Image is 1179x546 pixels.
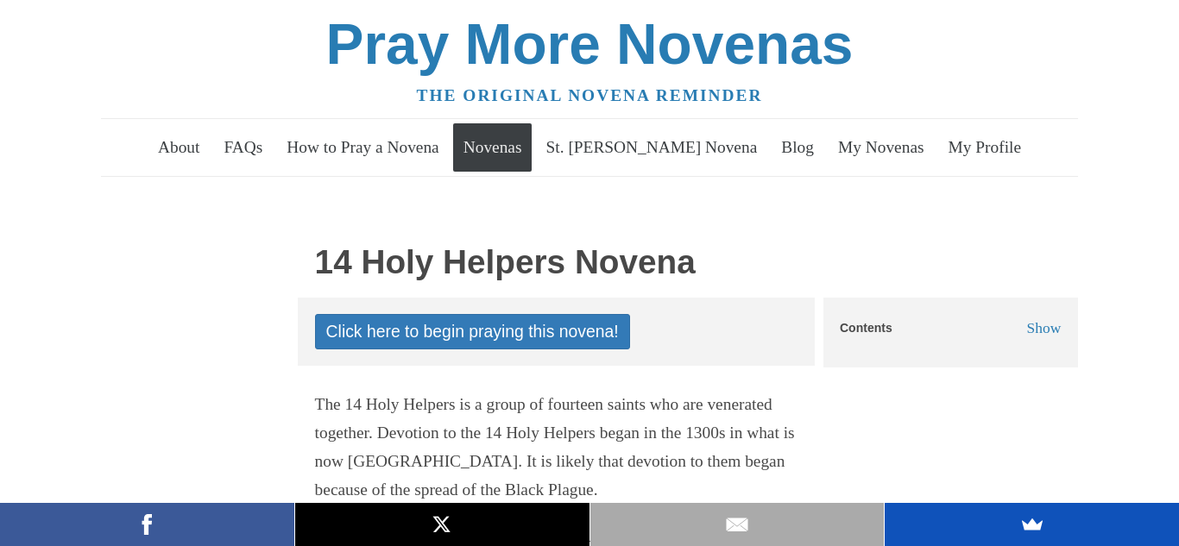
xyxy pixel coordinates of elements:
a: FAQs [214,123,273,172]
a: About [148,123,210,172]
img: X [429,511,455,537]
img: Email [724,511,750,537]
span: Show [1027,319,1062,336]
a: Email [590,503,885,546]
p: The 14 Holy Helpers is a group of fourteen saints who are venerated together. Devotion to the 14 ... [315,391,798,505]
a: Click here to begin praying this novena! [315,314,630,349]
a: My Novenas [828,123,934,172]
a: Novenas [453,123,532,172]
a: X [295,503,589,546]
a: Blog [772,123,824,172]
a: Pray More Novenas [326,12,854,76]
img: Facebook [134,511,160,537]
h5: Contents [840,322,892,335]
a: SumoMe [885,503,1179,546]
a: The original novena reminder [417,86,763,104]
h1: 14 Holy Helpers Novena [315,244,798,281]
a: St. [PERSON_NAME] Novena [536,123,767,172]
img: SumoMe [1019,511,1045,537]
a: How to Pray a Novena [277,123,450,172]
a: My Profile [938,123,1031,172]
